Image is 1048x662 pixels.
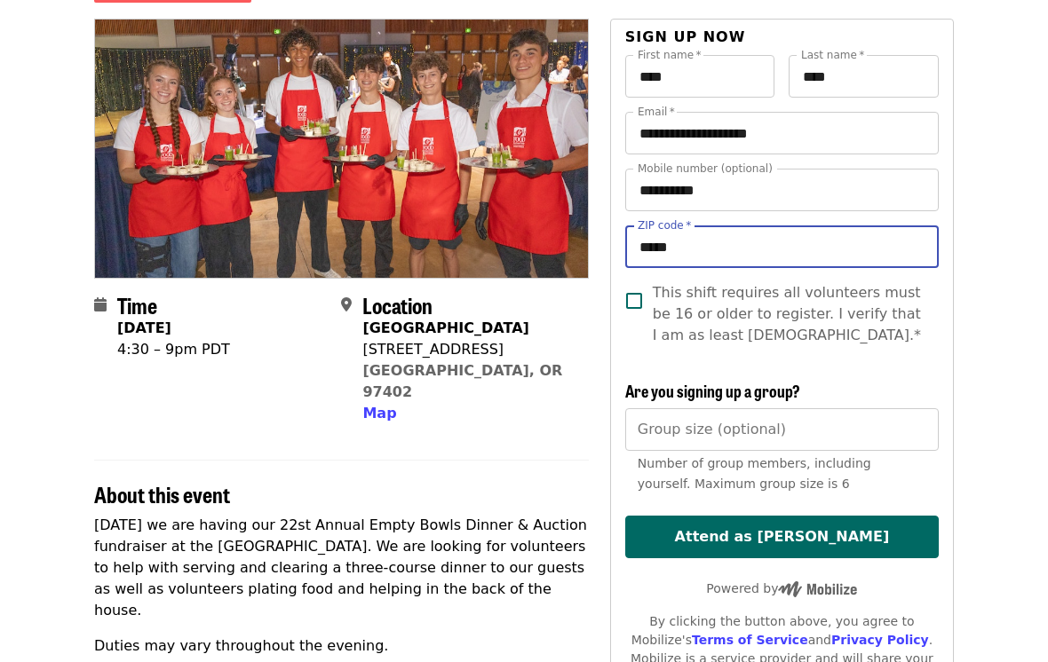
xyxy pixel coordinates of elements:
[94,296,107,313] i: calendar icon
[625,112,939,154] input: Email
[706,581,857,595] span: Powered by
[638,50,702,60] label: First name
[625,169,939,211] input: Mobile number (optional)
[94,515,589,621] p: [DATE] we are having our 22st Annual Empty Bowls Dinner & Auction fundraiser at the [GEOGRAPHIC_D...
[94,635,589,657] p: Duties may vary throughout the evening.
[625,379,800,402] span: Are you signing up a group?
[625,55,775,98] input: First name
[831,633,929,647] a: Privacy Policy
[625,28,746,45] span: Sign up now
[117,289,157,320] span: Time
[625,516,939,558] button: Attend as [PERSON_NAME]
[341,296,352,313] i: map-marker-alt icon
[625,225,939,268] input: ZIP code
[362,405,396,422] span: Map
[625,408,939,451] input: [object Object]
[117,339,230,360] div: 4:30 – 9pm PDT
[362,403,396,424] button: Map
[117,319,171,336] strong: [DATE]
[653,282,925,346] span: This shift requires all volunteers must be 16 or older to register. I verify that I am as least [...
[638,220,691,231] label: ZIP code
[789,55,939,98] input: Last name
[362,319,528,336] strong: [GEOGRAPHIC_DATA]
[638,456,871,491] span: Number of group members, including yourself. Maximum group size is 6
[692,633,808,647] a: Terms of Service
[95,20,588,277] img: 2025 Empty Bowls Dinner & Auction Volunteers organized by FOOD For Lane County
[801,50,864,60] label: Last name
[778,581,857,597] img: Powered by Mobilize
[94,478,230,509] span: About this event
[362,339,574,360] div: [STREET_ADDRESS]
[638,106,675,117] label: Email
[362,289,433,320] span: Location
[362,362,562,400] a: [GEOGRAPHIC_DATA], OR 97402
[638,163,773,174] label: Mobile number (optional)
